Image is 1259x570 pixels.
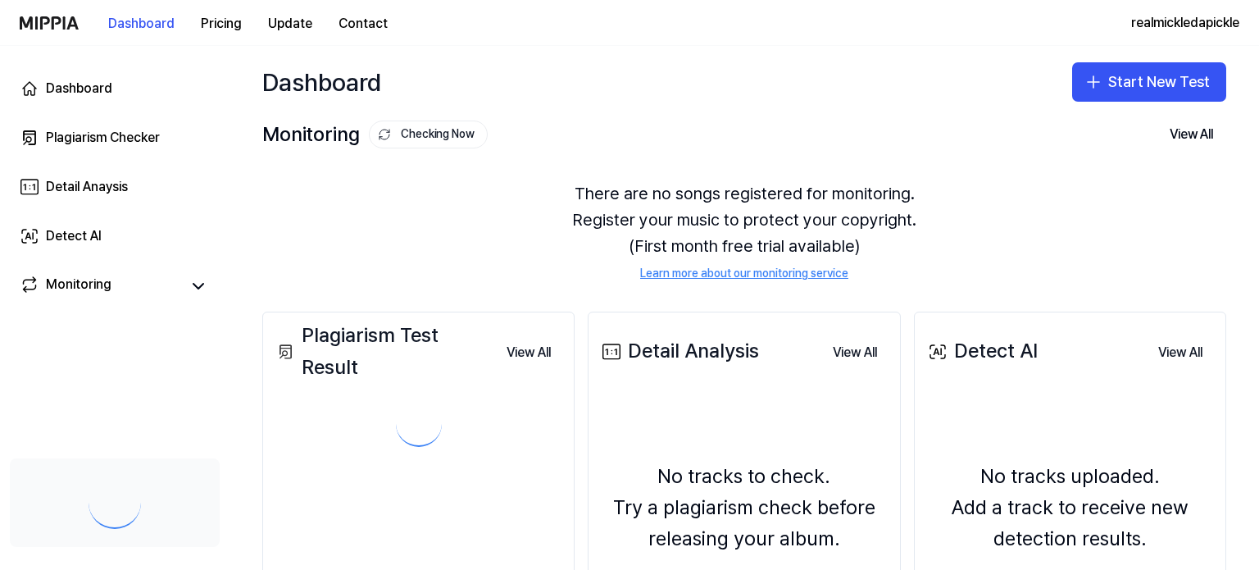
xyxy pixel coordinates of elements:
img: logo [20,16,79,30]
button: View All [493,336,564,369]
button: View All [1145,336,1216,369]
a: Monitoring [20,275,180,298]
div: There are no songs registered for monitoring. Register your music to protect your copyright. (Fir... [262,161,1226,302]
a: Plagiarism Checker [10,118,220,157]
div: Dashboard [262,62,381,102]
div: Plagiarism Test Result [273,320,493,383]
a: View All [820,335,890,369]
div: Monitoring [262,119,488,150]
button: realmickledapickle [1131,13,1239,33]
button: Update [255,7,325,40]
a: Detail Anaysis [10,167,220,207]
a: Detect AI [10,217,220,256]
a: Dashboard [10,69,220,108]
button: Contact [325,7,401,40]
button: View All [1157,118,1226,151]
div: Detail Analysis [598,335,759,367]
button: View All [820,336,890,369]
a: View All [493,335,564,369]
button: Start New Test [1072,62,1226,102]
div: Dashboard [46,79,112,98]
div: Plagiarism Checker [46,128,160,148]
button: Checking Now [369,121,488,148]
div: Detect AI [925,335,1038,367]
button: Dashboard [95,7,188,40]
a: View All [1145,335,1216,369]
div: Detail Anaysis [46,177,128,197]
a: Learn more about our monitoring service [640,266,848,282]
div: Detect AI [46,226,102,246]
button: Pricing [188,7,255,40]
div: Monitoring [46,275,111,298]
div: No tracks uploaded. Add a track to receive new detection results. [925,461,1216,555]
a: Update [255,1,325,46]
div: No tracks to check. Try a plagiarism check before releasing your album. [598,461,889,555]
